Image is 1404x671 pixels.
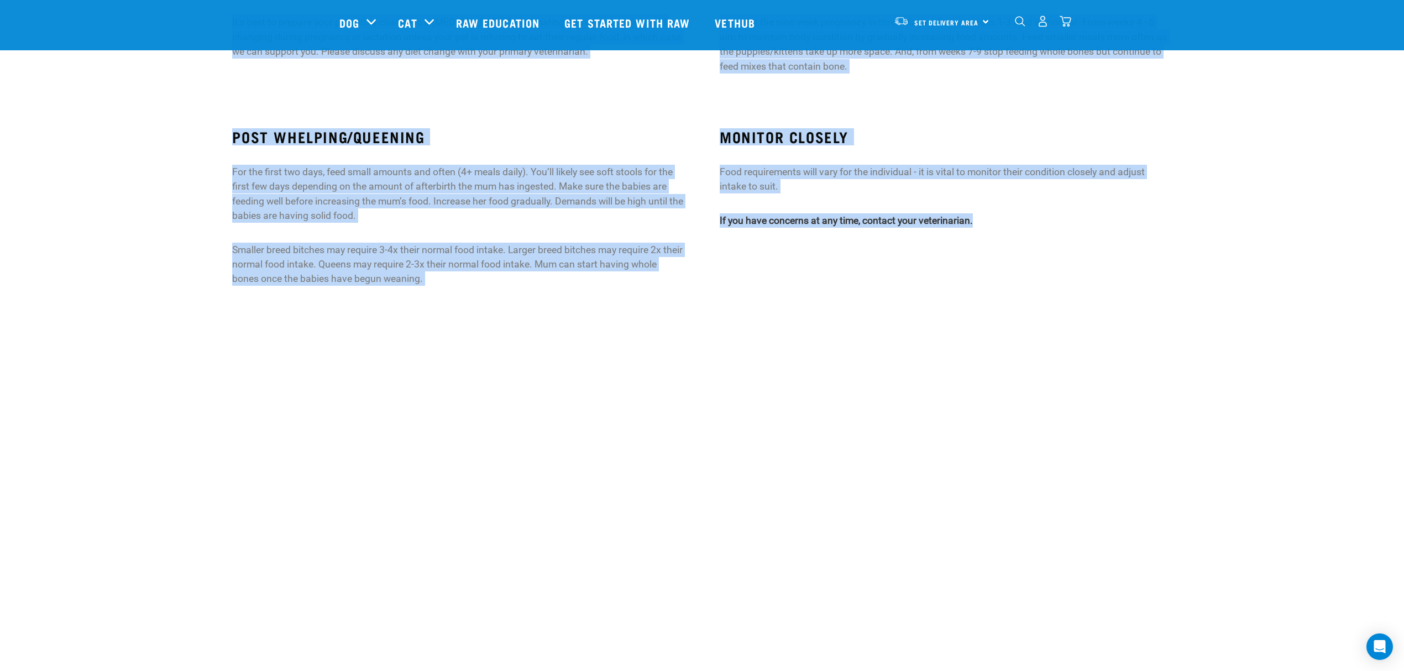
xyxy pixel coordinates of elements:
img: van-moving.png [894,16,909,26]
p: Food requirements will vary for the individual - it is vital to monitor their condition closely a... [720,165,1172,194]
strong: If you have concerns at any time, contact your veterinarian. [720,215,973,226]
img: home-icon-1@2x.png [1015,16,1025,27]
a: Get started with Raw [553,1,704,45]
p: For the first two days, feed small amounts and often (4+ meals daily). You’ll likely see soft sto... [232,165,684,223]
span: Set Delivery Area [914,20,978,24]
h3: MONITOR CLOSELY [720,128,1172,145]
div: Open Intercom Messenger [1366,633,1393,660]
a: Raw Education [445,1,553,45]
img: user.png [1037,15,1049,27]
a: Cat [398,14,417,31]
h3: POST WHELPING/QUEENING [232,128,684,145]
p: Smaller breed bitches may require 3-4x their normal food intake. Larger breed bitches may require... [232,243,684,286]
a: Dog [339,14,359,31]
a: Vethub [704,1,769,45]
img: home-icon@2x.png [1060,15,1071,27]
